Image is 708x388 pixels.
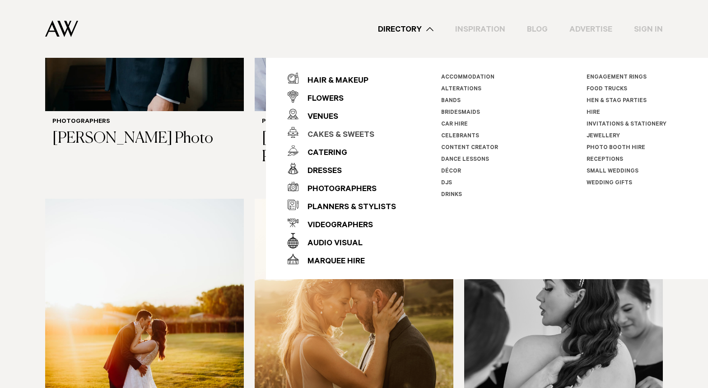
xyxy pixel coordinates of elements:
a: Sign In [623,23,674,35]
div: Venues [298,108,338,126]
a: Wedding Gifts [587,180,632,187]
a: Car Hire [441,122,468,128]
div: Audio Visual [298,235,363,253]
a: Receptions [587,157,623,163]
a: Content Creator [441,145,498,151]
a: Jewellery [587,133,620,140]
a: Hair & Makeup [288,69,396,87]
a: Hen & Stag Parties [587,98,647,104]
a: Directory [367,23,444,35]
a: Blog [516,23,559,35]
div: Marquee Hire [298,253,365,271]
a: Inspiration [444,23,516,35]
h6: Photographers [262,118,446,126]
div: Flowers [298,90,344,108]
a: Photo Booth Hire [587,145,645,151]
div: Catering [298,145,347,163]
a: Décor [441,168,461,175]
a: Flowers [288,87,396,105]
a: Catering [288,141,396,159]
a: Venues [288,105,396,123]
h3: [PERSON_NAME] Photography [262,130,446,167]
a: Alterations [441,86,481,93]
img: Auckland Weddings Logo [45,20,78,37]
div: Planners & Stylists [298,199,396,217]
a: Engagement Rings [587,75,647,81]
div: Dresses [298,163,342,181]
a: Invitations & Stationery [587,122,666,128]
a: Cakes & Sweets [288,123,396,141]
a: Bridesmaids [441,110,480,116]
a: Marquee Hire [288,250,396,268]
a: DJs [441,180,452,187]
a: Photographers [288,178,396,196]
a: Hire [587,110,600,116]
a: Accommodation [441,75,494,81]
h3: [PERSON_NAME] Photo [52,130,237,148]
a: Drinks [441,192,462,198]
a: Advertise [559,23,623,35]
div: Videographers [298,217,373,235]
a: Bands [441,98,461,104]
a: Planners & Stylists [288,196,396,214]
a: Celebrants [441,133,479,140]
div: Hair & Makeup [298,72,368,90]
a: Audio Visual [288,232,396,250]
a: Dresses [288,159,396,178]
div: Photographers [298,181,377,199]
a: Food Trucks [587,86,627,93]
div: Cakes & Sweets [298,126,374,145]
h6: Photographers [52,118,237,126]
a: Videographers [288,214,396,232]
a: Dance Lessons [441,157,489,163]
a: Small Weddings [587,168,638,175]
